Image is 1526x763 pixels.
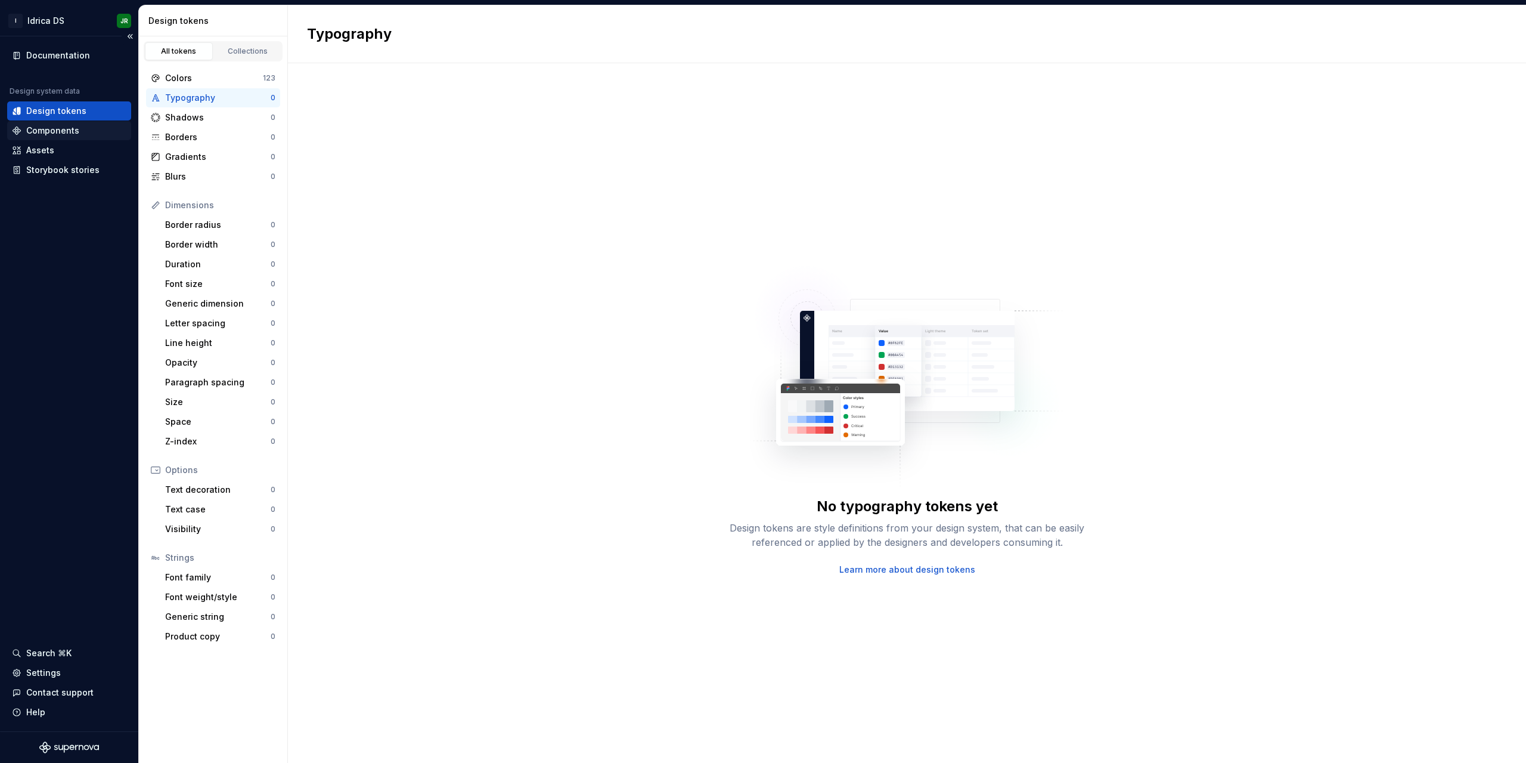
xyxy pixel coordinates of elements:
a: Gradients0 [146,147,280,166]
div: Space [165,416,271,428]
div: 0 [271,524,275,534]
a: Space0 [160,412,280,431]
button: IIdrica DSJR [2,8,136,33]
div: Duration [165,258,271,270]
div: 0 [271,220,275,230]
div: Strings [165,552,275,564]
div: No typography tokens yet [817,497,998,516]
div: Documentation [26,50,90,61]
div: 0 [271,279,275,289]
div: JR [120,16,128,26]
button: Collapse sidebar [122,28,138,45]
div: Settings [26,667,61,679]
div: Generic dimension [165,298,271,310]
div: 0 [271,319,275,328]
a: Font weight/style0 [160,588,280,607]
a: Size0 [160,393,280,412]
a: Settings [7,663,131,682]
a: Blurs0 [146,167,280,186]
div: 0 [271,240,275,249]
div: Shadows [165,112,271,123]
a: Font size0 [160,274,280,294]
div: Design tokens are style definitions from your design system, that can be easily referenced or app... [717,521,1098,549]
div: Storybook stories [26,164,100,176]
div: Border radius [165,219,271,231]
div: Font family [165,572,271,583]
div: 0 [271,592,275,602]
div: Product copy [165,631,271,642]
a: Duration0 [160,255,280,274]
div: Paragraph spacing [165,376,271,388]
svg: Supernova Logo [39,742,99,753]
div: 0 [271,93,275,103]
a: Letter spacing0 [160,314,280,333]
div: 0 [271,299,275,308]
a: Colors123 [146,69,280,88]
div: 0 [271,378,275,387]
div: 0 [271,113,275,122]
div: Size [165,396,271,408]
a: Documentation [7,46,131,65]
a: Line height0 [160,333,280,353]
div: Help [26,706,45,718]
a: Visibility0 [160,520,280,539]
div: 0 [271,417,275,427]
div: 0 [271,358,275,367]
h2: Typography [307,24,392,44]
a: Font family0 [160,568,280,587]
a: Borders0 [146,128,280,147]
div: Assets [26,144,54,156]
div: 0 [271,338,275,348]
div: Blurs [165,171,271,183]
div: Contact support [26,687,94,699]
div: 0 [271,172,275,181]
div: Line height [165,337,271,349]
a: Text case0 [160,500,280,519]
div: Typography [165,92,271,104]
a: Storybook stories [7,160,131,180]
div: Design tokens [148,15,283,27]
div: All tokens [149,47,209,56]
a: Paragraph spacing0 [160,373,280,392]
div: Generic string [165,611,271,623]
a: Components [7,121,131,140]
div: Borders [165,131,271,143]
div: Search ⌘K [26,647,72,659]
div: 0 [271,573,275,582]
a: Learn more about design tokens [839,564,975,576]
div: Border width [165,239,271,251]
div: 0 [271,505,275,514]
div: 0 [271,612,275,622]
div: 0 [271,632,275,641]
div: Font weight/style [165,591,271,603]
a: Design tokens [7,101,131,121]
button: Help [7,703,131,722]
div: 0 [271,152,275,162]
div: 0 [271,437,275,446]
div: Colors [165,72,263,84]
a: Typography0 [146,88,280,107]
a: Product copy0 [160,627,280,646]
a: Border radius0 [160,215,280,234]
a: Text decoration0 [160,480,280,499]
a: Assets [7,141,131,160]
div: 0 [271,485,275,495]
a: Border width0 [160,235,280,254]
div: Design system data [10,87,80,96]
div: Visibility [165,523,271,535]
div: 123 [263,73,275,83]
a: Generic dimension0 [160,294,280,313]
a: Opacity0 [160,353,280,372]
div: Opacity [165,357,271,369]
div: Letter spacing [165,317,271,329]
a: Shadows0 [146,108,280,127]
div: Z-index [165,435,271,447]
div: Idrica DS [27,15,64,27]
a: Z-index0 [160,432,280,451]
a: Generic string0 [160,607,280,626]
div: Collections [218,47,278,56]
button: Search ⌘K [7,644,131,663]
div: Text case [165,503,271,515]
div: 0 [271,132,275,142]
